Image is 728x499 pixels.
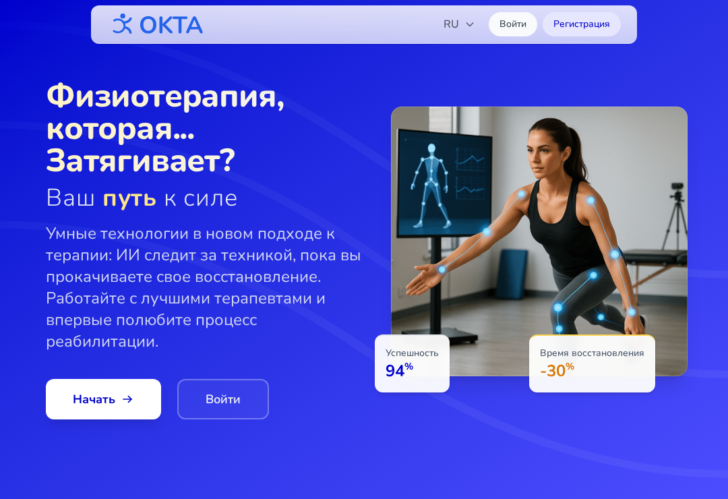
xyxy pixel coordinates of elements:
[489,12,537,36] a: Войти
[386,347,439,360] p: Успешность
[46,185,364,212] span: Ваш к силе
[386,360,439,382] p: 94
[46,379,161,419] a: Начать
[177,379,269,419] a: Войти
[435,11,483,38] button: RU
[543,12,621,36] a: Регистрация
[102,181,158,214] span: путь
[46,80,364,177] span: Физиотерапия, которая... Затягивает?
[107,7,204,42] img: OKTA logo
[73,390,134,409] span: Начать
[46,223,364,352] p: Умные технологии в новом подходе к терапии: ИИ следит за техникой, пока вы прокачиваете свое восс...
[444,16,475,32] span: RU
